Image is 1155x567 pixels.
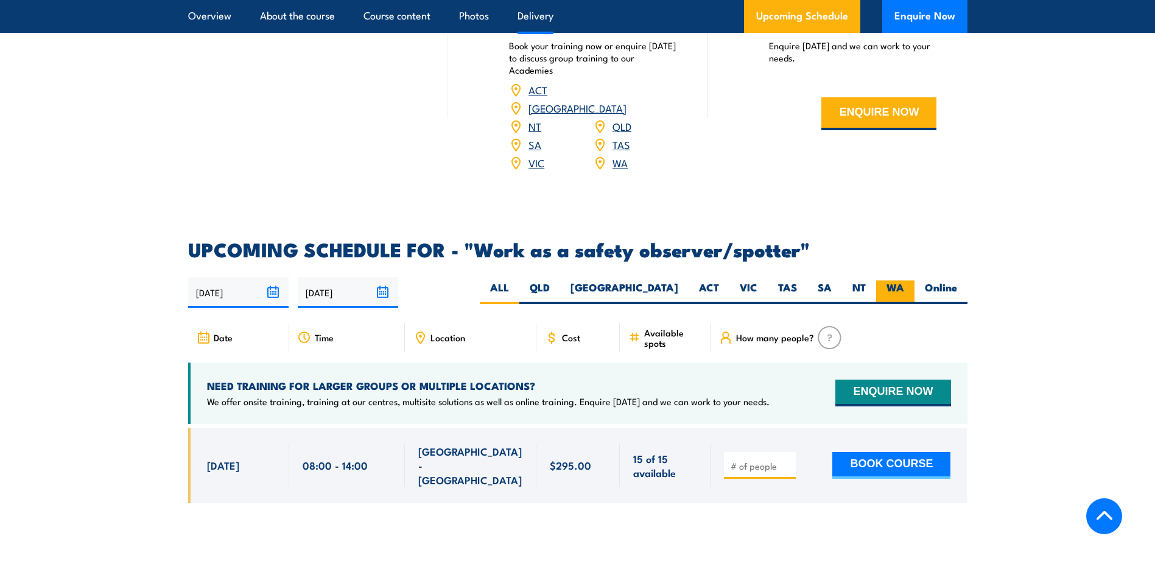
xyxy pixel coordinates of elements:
[842,280,876,304] label: NT
[560,280,689,304] label: [GEOGRAPHIC_DATA]
[689,280,729,304] label: ACT
[731,460,792,472] input: # of people
[562,332,580,343] span: Cost
[769,40,937,64] p: Enquire [DATE] and we can work to your needs.
[214,332,233,343] span: Date
[550,458,591,472] span: $295.00
[528,119,541,133] a: NT
[207,458,239,472] span: [DATE]
[430,332,465,343] span: Location
[807,280,842,304] label: SA
[915,280,967,304] label: Online
[519,280,560,304] label: QLD
[207,395,770,408] p: We offer onsite training, training at our centres, multisite solutions as well as online training...
[832,452,950,479] button: BOOK COURSE
[633,451,697,480] span: 15 of 15 available
[835,380,950,406] button: ENQUIRE NOW
[303,458,368,472] span: 08:00 - 14:00
[613,119,631,133] a: QLD
[613,137,630,151] a: TAS
[528,137,541,151] a: SA
[613,155,628,170] a: WA
[729,280,768,304] label: VIC
[644,327,702,348] span: Available spots
[528,82,547,97] a: ACT
[768,280,807,304] label: TAS
[480,280,519,304] label: ALL
[418,444,523,487] span: [GEOGRAPHIC_DATA] - [GEOGRAPHIC_DATA]
[528,100,627,115] a: [GEOGRAPHIC_DATA]
[315,332,334,343] span: Time
[509,40,677,76] p: Book your training now or enquire [DATE] to discuss group training to our Academies
[736,332,814,343] span: How many people?
[528,155,544,170] a: VIC
[298,277,398,308] input: To date
[207,379,770,392] h4: NEED TRAINING FOR LARGER GROUPS OR MULTIPLE LOCATIONS?
[821,97,936,130] button: ENQUIRE NOW
[876,280,915,304] label: WA
[188,240,967,257] h2: UPCOMING SCHEDULE FOR - "Work as a safety observer/spotter"
[188,277,289,308] input: From date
